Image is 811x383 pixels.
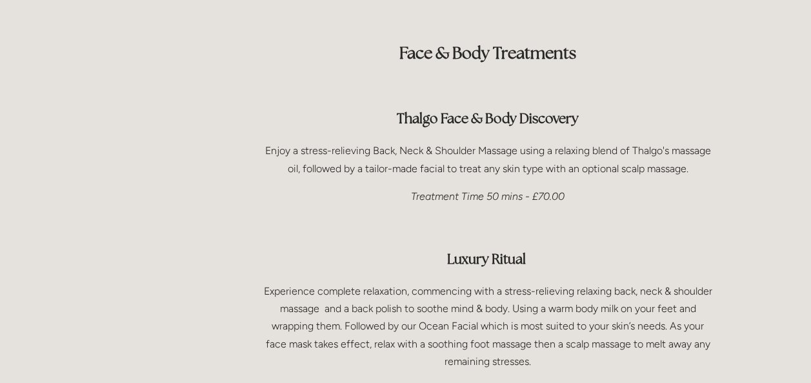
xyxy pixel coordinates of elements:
[447,250,526,268] strong: Luxury Ritual
[262,142,714,177] p: Enjoy a stress-relieving Back, Neck & Shoulder Massage using a relaxing blend of Thalgo's massage...
[411,190,565,202] em: Treatment Time 50 mins - £70.00
[262,282,714,370] p: Experience complete relaxation, commencing with a stress-relieving relaxing back, neck & shoulder...
[397,110,579,127] strong: Thalgo Face & Body Discovery
[399,43,576,63] strong: Face & Body Treatments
